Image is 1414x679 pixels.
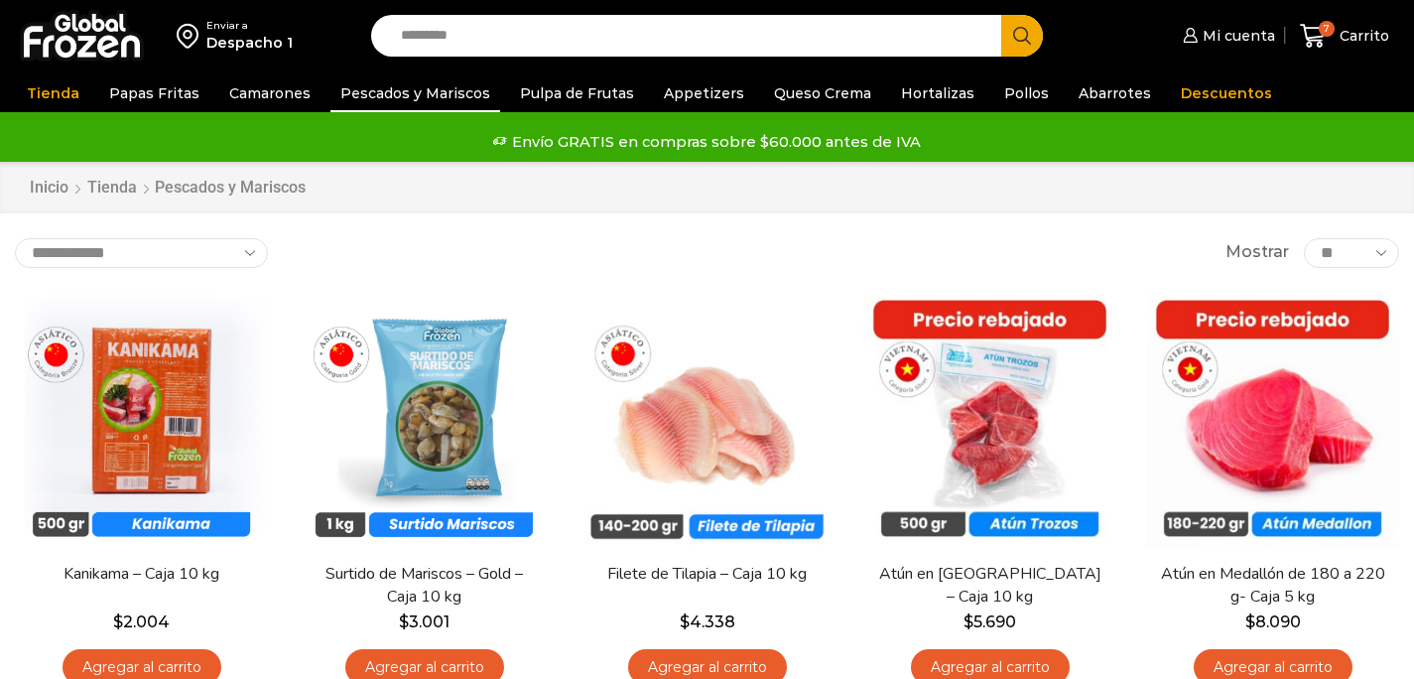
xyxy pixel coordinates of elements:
[113,612,123,631] span: $
[1159,563,1387,609] a: Atún en Medallón de 180 a 220 g- Caja 5 kg
[876,563,1104,609] a: Atún en [GEOGRAPHIC_DATA] – Caja 10 kg
[1171,74,1282,112] a: Descuentos
[680,612,690,631] span: $
[964,612,1016,631] bdi: 5.690
[29,177,306,200] nav: Breadcrumb
[29,177,69,200] a: Inicio
[219,74,321,112] a: Camarones
[964,612,973,631] span: $
[113,612,170,631] bdi: 2.004
[764,74,881,112] a: Queso Crema
[1335,26,1389,46] span: Carrito
[1245,612,1255,631] span: $
[1295,13,1394,60] a: 7 Carrito
[680,612,735,631] bdi: 4.338
[28,563,256,586] a: Kanikama – Caja 10 kg
[654,74,754,112] a: Appetizers
[17,74,89,112] a: Tienda
[510,74,644,112] a: Pulpa de Frutas
[206,33,293,53] div: Despacho 1
[399,612,409,631] span: $
[15,238,268,268] select: Pedido de la tienda
[1069,74,1161,112] a: Abarrotes
[593,563,822,586] a: Filete de Tilapia – Caja 10 kg
[86,177,138,200] a: Tienda
[1245,612,1301,631] bdi: 8.090
[311,563,539,609] a: Surtido de Mariscos – Gold – Caja 10 kg
[1198,26,1275,46] span: Mi cuenta
[155,178,306,197] h1: Pescados y Mariscos
[891,74,984,112] a: Hortalizas
[994,74,1059,112] a: Pollos
[1178,16,1275,56] a: Mi cuenta
[99,74,209,112] a: Papas Fritas
[330,74,500,112] a: Pescados y Mariscos
[206,19,293,33] div: Enviar a
[1225,241,1289,264] span: Mostrar
[1001,15,1043,57] button: Search button
[1319,21,1335,37] span: 7
[177,19,206,53] img: address-field-icon.svg
[399,612,450,631] bdi: 3.001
